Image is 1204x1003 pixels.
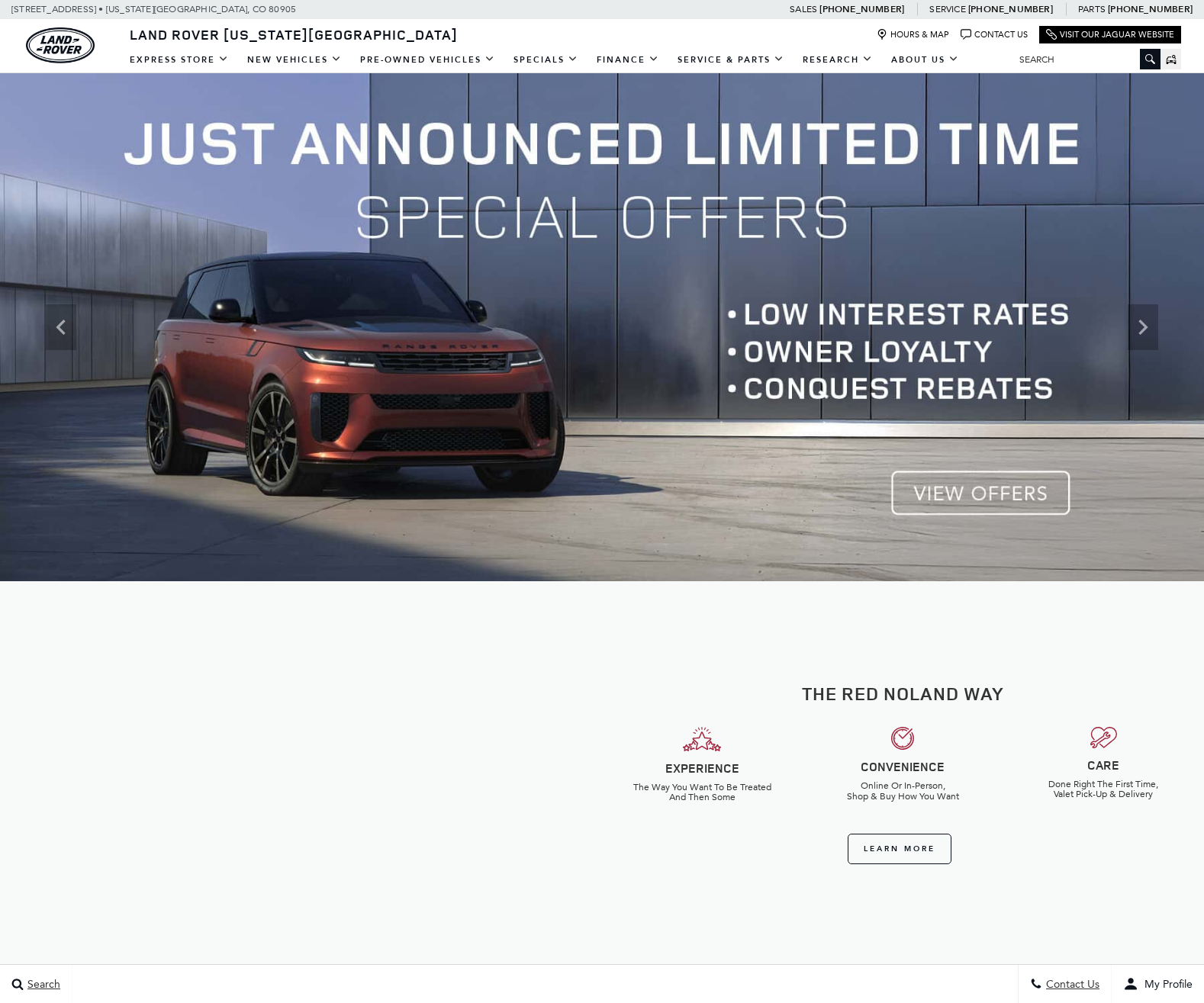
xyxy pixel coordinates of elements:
[1108,3,1193,15] a: [PHONE_NUMBER]
[1112,965,1204,1003] button: user-profile-menu
[1008,50,1161,69] input: Search
[668,47,794,73] a: Service & Parts
[613,783,791,802] h6: The Way You Want To Be Treated And Then Some
[613,683,1193,703] h2: The Red Noland Way
[1015,780,1193,799] h6: Done Right The First Time, Valet Pick-Up & Delivery
[814,781,992,801] h6: Online Or In-Person, Shop & Buy How You Want
[790,4,817,14] span: Sales
[88,657,514,897] iframe: YouTube video player
[961,29,1028,40] a: Contact Us
[121,25,467,43] a: Land Rover [US_STATE][GEOGRAPHIC_DATA]
[1042,978,1099,991] span: Contact Us
[1078,4,1106,14] span: Parts
[968,3,1053,15] a: [PHONE_NUMBER]
[588,47,668,73] a: Finance
[882,47,968,73] a: About Us
[26,27,95,63] img: Land Rover
[130,25,458,43] span: Land Rover [US_STATE][GEOGRAPHIC_DATA]
[238,47,351,73] a: New Vehicles
[24,978,60,991] span: Search
[929,4,965,14] span: Service
[1138,978,1193,991] span: My Profile
[504,47,588,73] a: Specials
[1046,29,1174,40] a: Visit Our Jaguar Website
[665,760,739,776] strong: EXPERIENCE
[26,27,95,63] a: land-rover
[121,47,968,73] nav: Main Navigation
[351,47,504,73] a: Pre-Owned Vehicles
[848,834,951,864] a: Learn More
[11,4,296,14] a: [STREET_ADDRESS] • [US_STATE][GEOGRAPHIC_DATA], CO 80905
[877,29,949,40] a: Hours & Map
[1087,757,1119,773] strong: CARE
[121,47,238,73] a: EXPRESS STORE
[794,47,882,73] a: Research
[819,3,904,15] a: [PHONE_NUMBER]
[861,758,945,775] strong: CONVENIENCE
